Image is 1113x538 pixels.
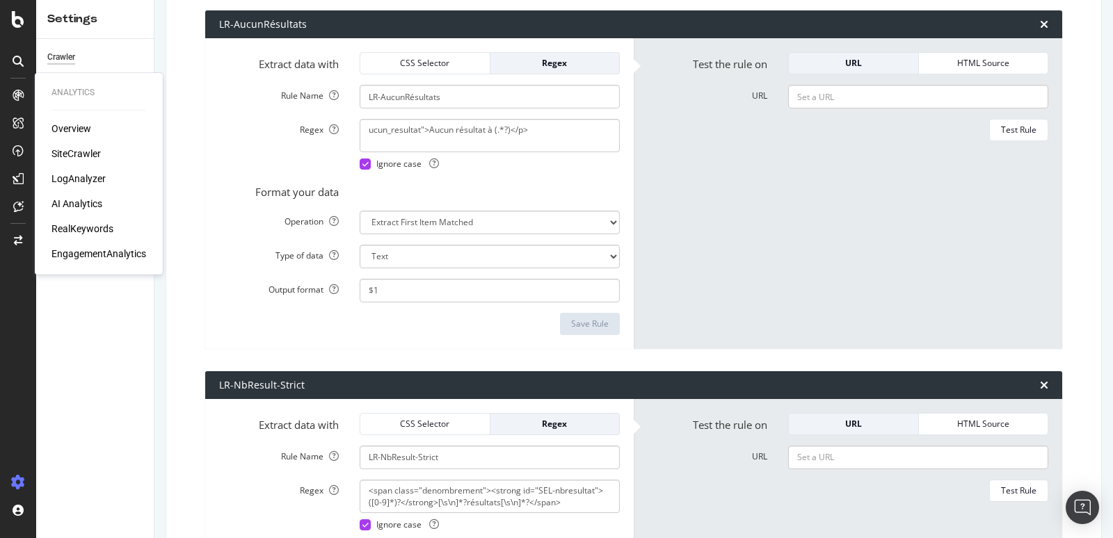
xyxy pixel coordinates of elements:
div: Regex [502,418,609,430]
span: Ignore case [376,158,439,170]
button: CSS Selector [360,413,490,435]
label: Output format [209,279,349,295]
button: URL [788,52,919,74]
div: URL [800,418,907,430]
label: Operation [209,211,349,227]
div: Analytics [51,87,146,99]
label: Rule Name [209,446,349,462]
div: Keywords [47,70,84,85]
label: Format your data [209,180,349,199]
label: Extract data with [209,52,349,72]
div: Test Rule [1001,484,1036,496]
button: Regex [490,52,620,74]
input: $1 [360,279,620,302]
input: Set a URL [788,446,1048,469]
div: HTML Source [930,57,1037,69]
label: Type of data [209,245,349,261]
div: LR-NbResult-Strict [219,378,305,392]
label: Rule Name [209,85,349,101]
button: HTML Source [919,52,1049,74]
span: Ignore case [376,519,439,530]
button: Test Rule [989,480,1048,502]
div: Settings [47,11,143,27]
label: URL [637,446,778,462]
textarea: ucun_resultat">Aucun résultat à (.*?)</p> [360,119,620,152]
a: Overview [51,122,91,136]
div: CSS Selector [371,418,479,430]
div: Open Intercom Messenger [1066,491,1099,524]
div: Regex [502,57,609,69]
label: Extract data with [209,413,349,432]
a: LogAnalyzer [51,172,106,186]
a: SiteCrawler [51,147,101,161]
label: Test the rule on [637,52,778,72]
div: times [1040,19,1048,30]
a: AI Analytics [51,197,102,211]
button: Regex [490,413,620,435]
a: EngagementAnalytics [51,247,146,261]
label: Regex [209,119,349,136]
button: Save Rule [560,313,620,335]
label: URL [637,85,778,101]
a: RealKeywords [51,222,113,236]
div: Crawler [47,50,75,65]
div: Save Rule [571,318,609,329]
div: Test Rule [1001,124,1036,136]
input: Set a URL [788,85,1048,108]
label: Regex [209,480,349,496]
input: Provide a name [360,446,620,469]
div: CSS Selector [371,57,479,69]
div: times [1040,380,1048,391]
button: Test Rule [989,119,1048,141]
div: URL [800,57,907,69]
a: Crawler [47,50,144,65]
div: LR-AucunRésultats [219,17,307,31]
div: HTML Source [930,418,1037,430]
a: Keywords [47,70,144,85]
button: CSS Selector [360,52,490,74]
label: Test the rule on [637,413,778,432]
textarea: <span class="denombrement"><strong id="SEL-nbresultat">([0-9]*)?</strong>[\s\n]*?résultats[\s\n]*... [360,480,620,513]
button: HTML Source [919,413,1049,435]
button: URL [788,413,919,435]
input: Provide a name [360,85,620,108]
